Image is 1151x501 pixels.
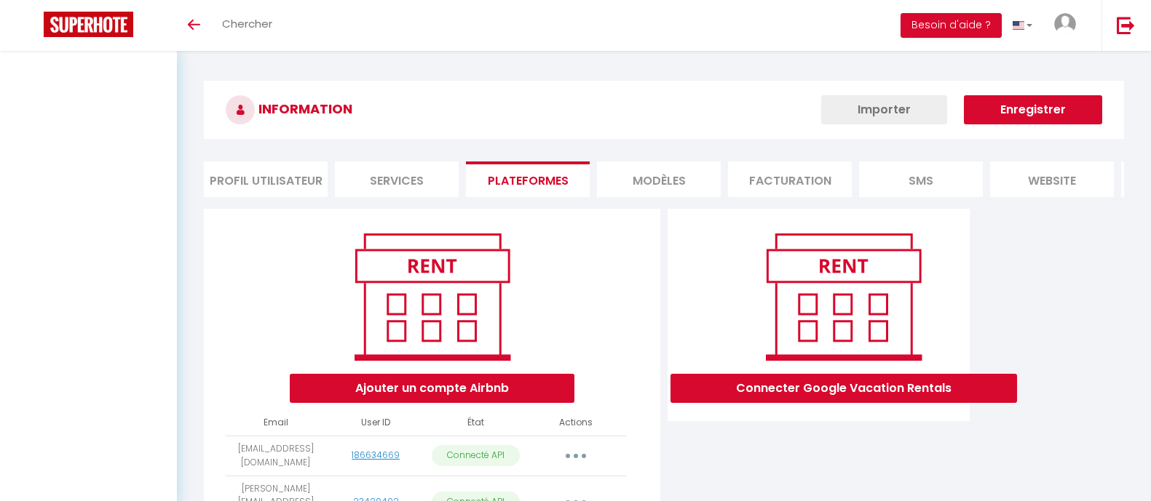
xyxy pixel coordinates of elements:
li: MODÈLES [597,161,721,197]
span: Chercher [222,16,272,31]
th: Email [226,410,325,436]
button: Ajouter un compte Airbnb [290,374,574,403]
a: 186634669 [352,449,400,461]
button: Importer [821,95,947,124]
h3: INFORMATION [204,81,1124,139]
button: Connecter Google Vacation Rentals [671,374,1017,403]
img: rent.png [751,227,936,366]
li: Services [335,161,459,197]
li: Profil Utilisateur [204,161,328,197]
th: Actions [526,410,626,436]
img: Super Booking [44,12,133,37]
button: Besoin d'aide ? [901,13,1002,38]
p: Connecté API [432,445,520,466]
img: rent.png [339,227,525,366]
img: ... [1054,13,1076,35]
td: [EMAIL_ADDRESS][DOMAIN_NAME] [226,436,325,476]
li: Plateformes [466,161,590,197]
th: User ID [326,410,426,436]
button: Enregistrer [964,95,1102,124]
img: logout [1117,16,1135,34]
li: SMS [859,161,983,197]
li: Facturation [728,161,852,197]
li: website [990,161,1114,197]
th: État [426,410,526,436]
